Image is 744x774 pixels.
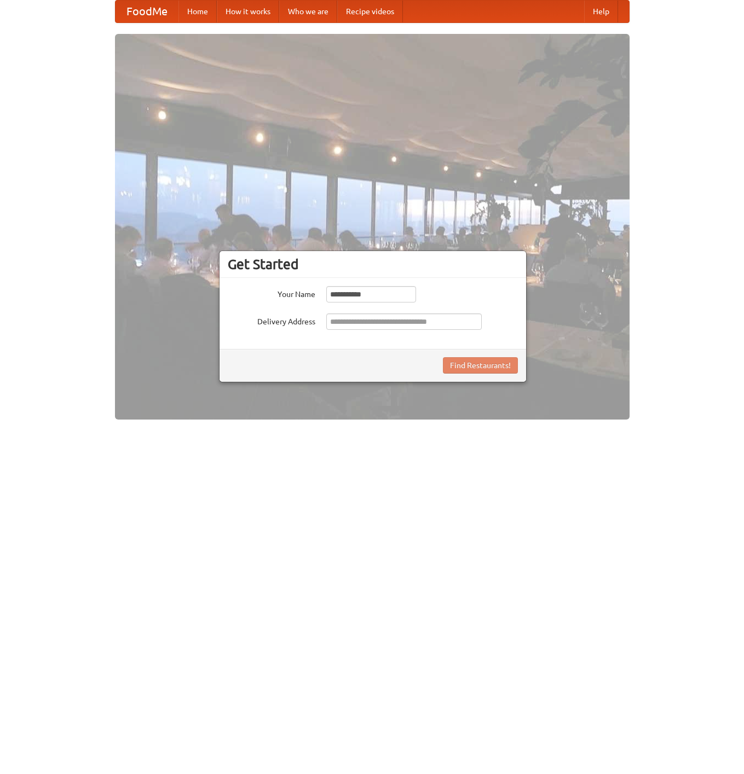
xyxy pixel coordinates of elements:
[584,1,618,22] a: Help
[443,357,518,374] button: Find Restaurants!
[217,1,279,22] a: How it works
[279,1,337,22] a: Who we are
[228,313,315,327] label: Delivery Address
[337,1,403,22] a: Recipe videos
[178,1,217,22] a: Home
[228,286,315,300] label: Your Name
[228,256,518,272] h3: Get Started
[116,1,178,22] a: FoodMe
